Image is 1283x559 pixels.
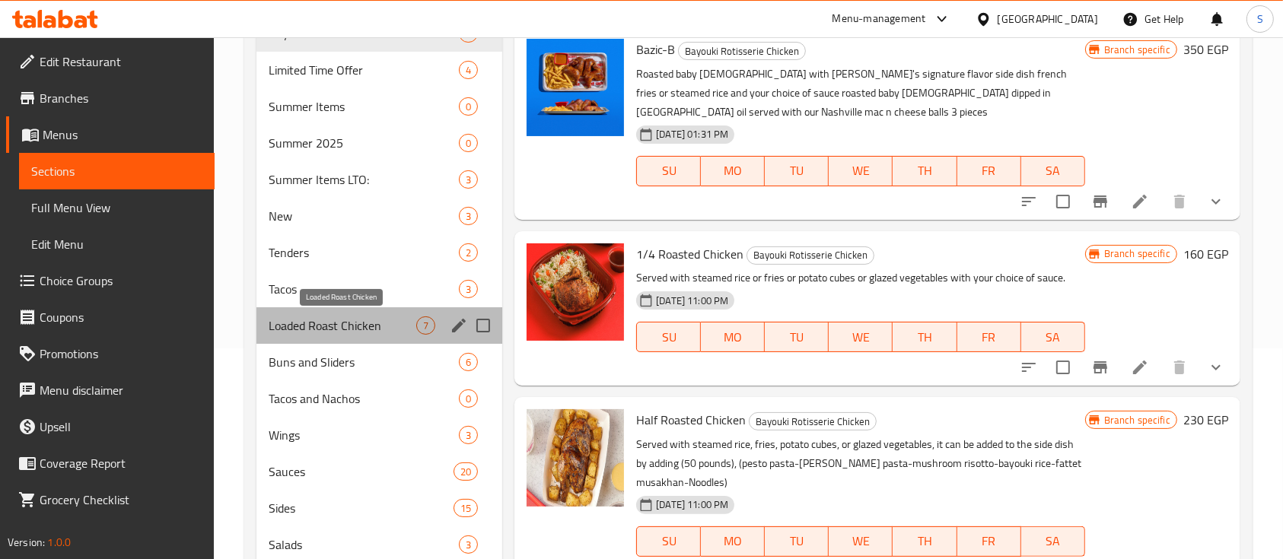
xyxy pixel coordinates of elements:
a: Sections [19,153,215,189]
span: TH [899,160,950,182]
div: Loaded Roast Chicken7edit [256,307,502,344]
span: Summer Items LTO: [269,170,459,189]
span: Select to update [1047,351,1079,383]
div: New [269,207,459,225]
span: Menu disclaimer [40,381,202,399]
span: Upsell [40,418,202,436]
span: 20 [454,465,477,479]
svg: Show Choices [1207,358,1225,376]
span: SA [1027,530,1079,552]
div: items [459,243,478,262]
span: [DATE] 11:00 PM [650,294,734,308]
p: Served with steamed rice, fries, potato cubes, or glazed vegetables, it can be added to the side ... [636,435,1084,492]
div: items [459,535,478,554]
span: WE [835,326,887,348]
div: Sauces [269,462,454,481]
button: SA [1021,526,1085,557]
span: Loaded Roast Chicken [269,316,416,335]
h6: 350 EGP [1183,39,1228,60]
span: Bayouki Rotisserie Chicken [679,43,805,60]
button: delete [1161,183,1198,220]
span: WE [835,530,887,552]
div: items [459,134,478,152]
span: 1.0.0 [47,532,71,552]
span: Coupons [40,308,202,326]
button: WE [829,526,893,557]
a: Branches [6,80,215,116]
span: Wings [269,426,459,444]
span: Coverage Report [40,454,202,472]
div: Tenders2 [256,234,502,271]
span: TU [771,326,823,348]
span: SA [1027,326,1079,348]
span: Branch specific [1098,413,1176,427]
span: Select to update [1047,186,1079,218]
a: Full Menu View [19,189,215,226]
span: Summer Items [269,97,459,116]
span: Bayouki Rotisserie Chicken [747,246,874,264]
div: items [459,389,478,408]
a: Grocery Checklist [6,481,215,518]
div: Buns and Sliders6 [256,344,502,380]
button: MO [701,322,765,352]
h6: 160 EGP [1183,243,1228,265]
span: Tacos [269,280,459,298]
div: Tacos and Nachos0 [256,380,502,417]
span: Half Roasted Chicken [636,408,746,431]
a: Coupons [6,299,215,335]
button: MO [701,526,765,557]
div: Buns and Sliders [269,353,459,371]
a: Coverage Report [6,445,215,481]
span: FR [963,530,1015,552]
span: Sides [269,499,454,517]
div: Summer 2025 [269,134,459,152]
span: 6 [460,355,477,370]
button: WE [829,322,893,352]
span: Version: [8,532,45,552]
span: 15 [454,501,477,516]
span: SU [643,160,695,182]
button: TH [893,156,957,186]
button: SU [636,322,701,352]
div: Bayouki Rotisserie Chicken [678,42,806,60]
span: Edit Menu [31,235,202,253]
a: Edit Restaurant [6,43,215,80]
button: SU [636,156,701,186]
img: Bazic-B [527,39,624,136]
div: Limited Time Offer4 [256,52,502,88]
div: items [459,426,478,444]
div: Menu-management [833,10,926,28]
span: TH [899,326,950,348]
a: Choice Groups [6,262,215,299]
button: FR [957,526,1021,557]
div: items [459,61,478,79]
span: 0 [460,392,477,406]
button: TU [765,526,829,557]
span: 3 [460,538,477,552]
button: SA [1021,322,1085,352]
div: Bayouki Rotisserie Chicken [749,412,877,430]
p: Served with steamed rice or fries or potato cubes or glazed vegetables with your choice of sauce. [636,268,1084,287]
button: FR [957,322,1021,352]
div: New3 [256,198,502,234]
span: TU [771,160,823,182]
button: show more [1198,183,1234,220]
span: 4 [460,63,477,78]
span: Full Menu View [31,199,202,217]
button: FR [957,156,1021,186]
span: 0 [460,100,477,114]
span: WE [835,160,887,182]
div: items [454,462,478,481]
a: Upsell [6,408,215,445]
span: Tenders [269,243,459,262]
span: Sections [31,162,202,180]
span: SU [643,530,695,552]
span: S [1257,11,1263,27]
span: MO [707,160,759,182]
svg: Show Choices [1207,192,1225,211]
span: Limited Time Offer [269,61,459,79]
